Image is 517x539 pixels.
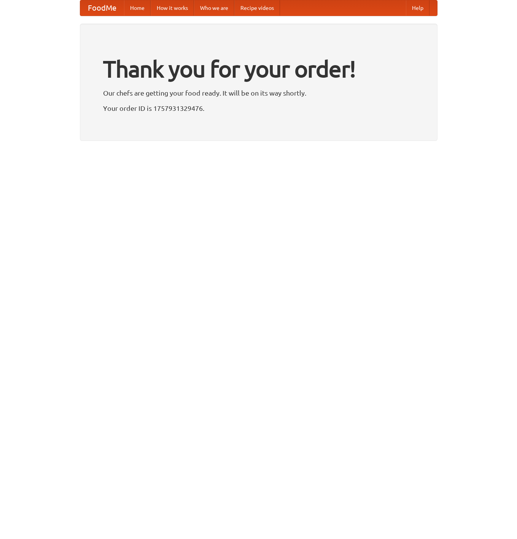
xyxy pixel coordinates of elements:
a: Home [124,0,151,16]
p: Our chefs are getting your food ready. It will be on its way shortly. [103,87,414,99]
a: Who we are [194,0,234,16]
a: Recipe videos [234,0,280,16]
a: Help [406,0,430,16]
p: Your order ID is 1757931329476. [103,102,414,114]
a: How it works [151,0,194,16]
a: FoodMe [80,0,124,16]
h1: Thank you for your order! [103,51,414,87]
